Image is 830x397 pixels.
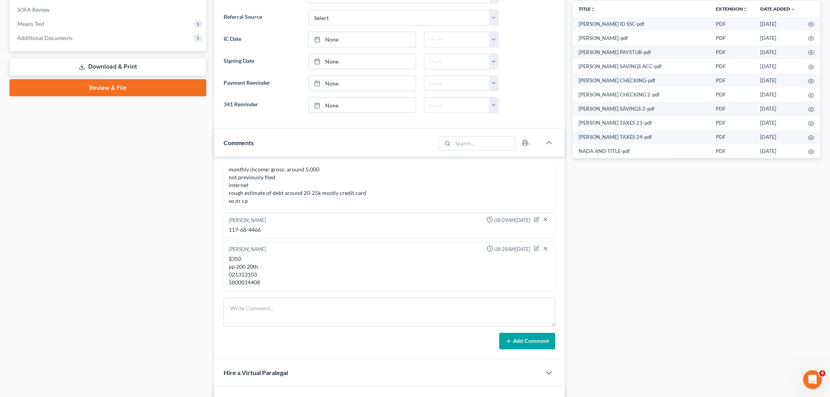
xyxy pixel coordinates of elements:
label: 341 Reminder [220,97,304,113]
a: None [309,54,416,69]
label: Payment Reminder [220,76,304,91]
td: [PERSON_NAME] SAVINGS 2-pdf [573,102,710,116]
span: Comments [224,139,254,146]
td: [DATE] [754,130,802,144]
i: unfold_more [743,7,748,12]
td: PDF [710,144,754,158]
a: None [309,32,416,47]
span: Means Test [17,20,44,27]
span: Hire a Virtual Paralegal [224,369,288,377]
td: PDF [710,130,754,144]
td: [DATE] [754,31,802,45]
td: [DATE] [754,87,802,102]
td: [DATE] [754,102,802,116]
td: [PERSON_NAME]-pdf [573,31,710,45]
a: Date Added expand_more [760,6,795,12]
td: [DATE] [754,17,802,31]
label: IC Date [220,32,304,47]
span: 08:09AM[DATE] [495,217,531,224]
td: [PERSON_NAME] TAXES 23-pdf [573,116,710,130]
button: Add Comment [499,333,555,350]
i: expand_more [791,7,795,12]
td: [DATE] [754,45,802,59]
td: [DATE] [754,116,802,130]
a: Extensionunfold_more [716,6,748,12]
td: PDF [710,102,754,116]
td: PDF [710,31,754,45]
td: [DATE] [754,144,802,158]
td: [PERSON_NAME] TAXES 24-pdf [573,130,710,144]
a: SOFA Review [11,3,206,17]
td: PDF [710,87,754,102]
td: NADA AND TITLE-pdf [573,144,710,158]
a: None [309,98,416,113]
input: Search... [453,137,515,150]
td: [PERSON_NAME] PAYSTUB-pdf [573,45,710,59]
span: 08:28AM[DATE] [495,246,531,253]
a: None [309,76,416,91]
td: PDF [710,73,754,87]
input: -- : -- [424,54,490,69]
i: unfold_more [591,7,596,12]
a: Titleunfold_more [579,6,596,12]
input: -- : -- [424,32,490,47]
td: [PERSON_NAME] CHECKING 2-pdf [573,87,710,102]
a: Review & File [9,79,206,97]
td: PDF [710,17,754,31]
div: [PERSON_NAME] [229,246,266,253]
span: 4 [819,370,826,377]
td: [PERSON_NAME] CHECKING-pdf [573,73,710,87]
td: [PERSON_NAME] SAVINGS ACC-pdf [573,59,710,73]
a: Download & Print [9,58,206,76]
div: 117-68-4466 [229,226,550,234]
td: PDF [710,116,754,130]
td: PDF [710,59,754,73]
iframe: Intercom live chat [803,370,822,389]
label: Signing Date [220,54,304,69]
td: [DATE] [754,59,802,73]
td: [PERSON_NAME] ID SSC-pdf [573,17,710,31]
span: Additional Documents [17,35,73,41]
div: no house have a car making payments on not married monthly income: gross: around 5,000 not previo... [229,142,550,205]
label: Referral Source [220,10,304,25]
td: [DATE] [754,73,802,87]
div: $350 pp 200 20th 021313103 5800014408 [229,255,550,286]
td: PDF [710,45,754,59]
input: -- : -- [424,76,490,91]
div: [PERSON_NAME] [229,217,266,224]
span: SOFA Review [17,6,50,13]
input: -- : -- [424,98,490,113]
